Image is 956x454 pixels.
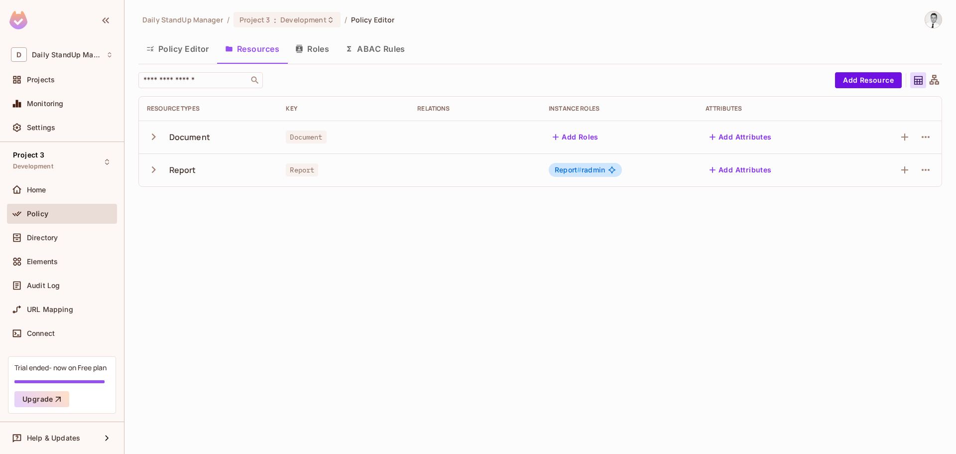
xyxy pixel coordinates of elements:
span: Projects [27,76,55,84]
span: Workspace: Daily StandUp Manager [32,51,101,59]
button: Add Resource [835,72,902,88]
button: ABAC Rules [337,36,413,61]
button: Resources [217,36,287,61]
span: Policy [27,210,48,218]
img: Goran Jovanovic [925,11,942,28]
span: Audit Log [27,282,60,290]
div: Relations [417,105,533,113]
img: SReyMgAAAABJRU5ErkJggg== [9,11,27,29]
li: / [345,15,347,24]
span: Policy Editor [351,15,395,24]
button: Add Roles [549,129,602,145]
button: Roles [287,36,337,61]
span: Directory [27,234,58,242]
div: Key [286,105,401,113]
span: Elements [27,258,58,266]
div: Trial ended- now on Free plan [14,363,107,372]
span: the active workspace [142,15,223,24]
div: Resource Types [147,105,270,113]
span: Development [13,162,53,170]
span: Document [286,131,326,144]
span: Home [27,186,46,194]
span: URL Mapping [27,305,73,313]
span: Report [286,163,318,176]
span: Project 3 [13,151,44,159]
span: Report [555,165,582,174]
span: D [11,47,27,62]
span: # [577,165,582,174]
span: Development [280,15,326,24]
span: Monitoring [27,100,64,108]
span: radmin [555,166,605,174]
li: / [227,15,230,24]
button: Add Attributes [706,162,776,178]
div: Attributes [706,105,841,113]
div: Report [169,164,196,175]
button: Policy Editor [138,36,217,61]
div: Instance roles [549,105,690,113]
span: : [273,16,277,24]
div: Document [169,132,210,143]
button: Upgrade [14,391,69,407]
span: Connect [27,329,55,337]
span: Settings [27,124,55,132]
button: Add Attributes [706,129,776,145]
span: Project 3 [239,15,270,24]
span: Help & Updates [27,434,80,442]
